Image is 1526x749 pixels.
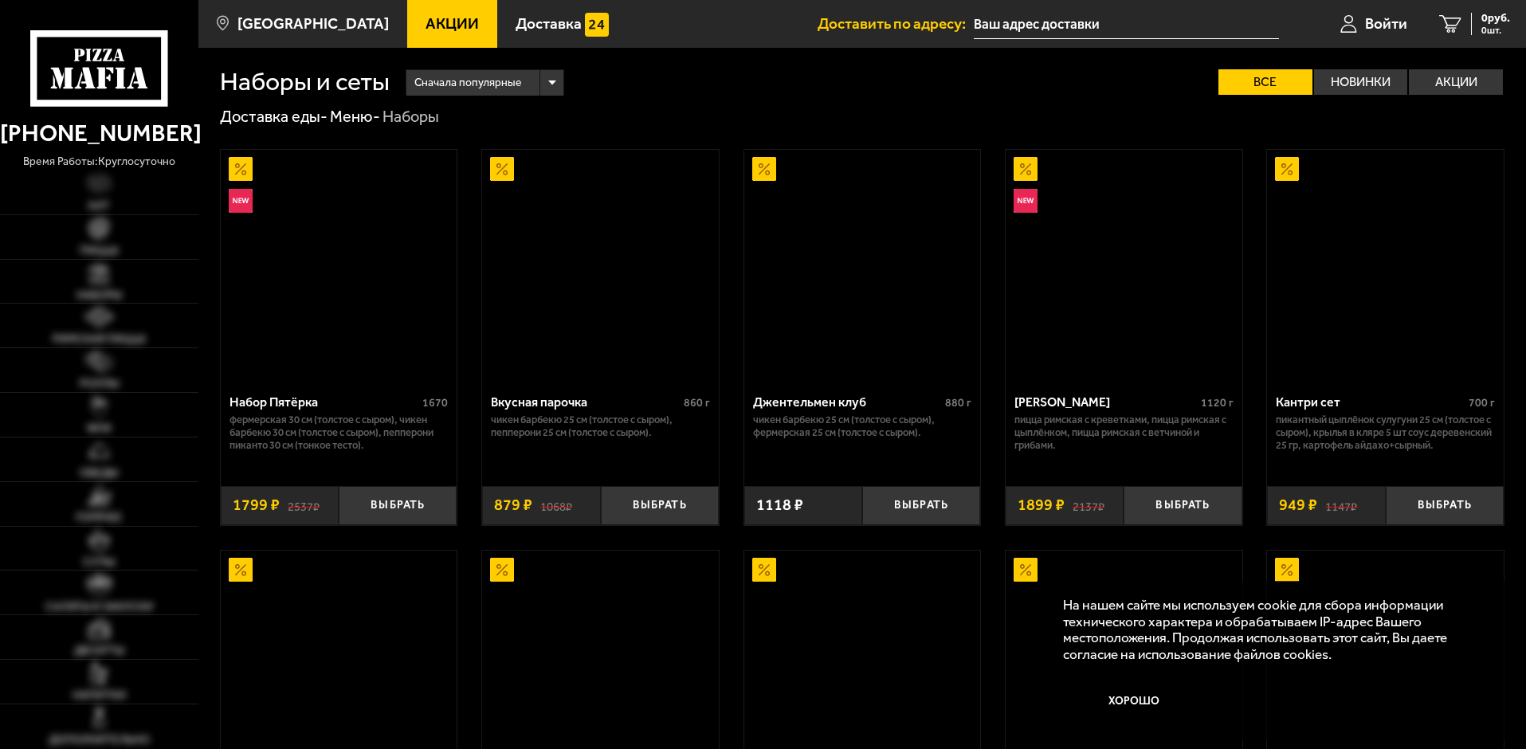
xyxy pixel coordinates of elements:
span: Войти [1365,16,1407,31]
img: Новинка [1014,189,1038,213]
a: АкционныйНовинкаНабор Пятёрка [221,150,457,382]
label: Новинки [1314,69,1408,95]
div: Джентельмен клуб [753,394,942,410]
a: АкционныйВкусная парочка [482,150,719,382]
button: Выбрать [601,486,719,525]
span: Горячее [76,512,122,524]
p: На нашем сайте мы используем cookie для сбора информации технического характера и обрабатываем IP... [1063,597,1480,663]
span: 880 г [945,396,971,410]
div: Вкусная парочка [491,394,680,410]
span: Роллы [80,378,119,390]
label: Все [1218,69,1312,95]
label: Акции [1409,69,1503,95]
span: Пицца [80,245,119,257]
a: АкционныйДжентельмен клуб [744,150,981,382]
img: Акционный [1014,157,1038,181]
span: 700 г [1469,396,1495,410]
span: Дополнительно [49,735,150,746]
p: Пикантный цыплёнок сулугуни 25 см (толстое с сыром), крылья в кляре 5 шт соус деревенский 25 гр, ... [1276,414,1495,452]
span: Супы [83,557,115,568]
button: Выбрать [1386,486,1504,525]
span: Наборы [76,290,122,301]
p: Чикен Барбекю 25 см (толстое с сыром), Фермерская 25 см (толстое с сыром). [753,414,972,439]
a: АкционныйКантри сет [1267,150,1504,382]
button: Выбрать [1124,486,1242,525]
div: [PERSON_NAME] [1014,394,1197,410]
s: 2137 ₽ [1073,497,1104,513]
div: Набор Пятёрка [229,394,419,410]
span: 879 ₽ [494,497,532,513]
img: Акционный [229,558,253,582]
h1: Наборы и сеты [220,69,390,95]
span: 860 г [684,396,710,410]
p: Чикен Барбекю 25 см (толстое с сыром), Пепперони 25 см (толстое с сыром). [491,414,710,439]
button: Выбрать [339,486,457,525]
img: Акционный [490,558,514,582]
p: Фермерская 30 см (толстое с сыром), Чикен Барбекю 30 см (толстое с сыром), Пепперони Пиканто 30 с... [229,414,449,452]
img: Акционный [490,157,514,181]
span: 0 шт. [1481,25,1510,35]
img: Акционный [1275,157,1299,181]
s: 1068 ₽ [540,497,572,513]
img: Акционный [229,157,253,181]
span: 0 руб. [1481,13,1510,24]
span: 1799 ₽ [233,497,280,513]
img: Акционный [1014,558,1038,582]
span: Напитки [73,690,126,701]
a: Меню- [330,107,380,126]
div: Наборы [382,107,439,127]
span: Обеды [80,468,118,479]
s: 2537 ₽ [288,497,320,513]
img: Акционный [1275,558,1299,582]
span: Акции [426,16,479,31]
button: Хорошо [1063,678,1206,726]
img: 15daf4d41897b9f0e9f617042186c801.svg [585,13,609,37]
a: АкционныйНовинкаМама Миа [1006,150,1242,382]
img: Новинка [229,189,253,213]
img: Акционный [752,558,776,582]
span: 1670 [422,396,448,410]
span: Доставить по адресу: [818,16,974,31]
s: 1147 ₽ [1325,497,1357,513]
span: Сначала популярные [414,68,521,98]
span: Римская пицца [53,334,146,345]
span: WOK [87,423,112,434]
span: 1118 ₽ [756,497,803,513]
input: Ваш адрес доставки [974,10,1279,39]
a: Доставка еды- [220,107,328,126]
p: Пицца Римская с креветками, Пицца Римская с цыплёнком, Пицца Римская с ветчиной и грибами. [1014,414,1234,452]
img: Акционный [752,157,776,181]
span: Салаты и закуски [45,602,153,613]
span: 949 ₽ [1279,497,1317,513]
span: Хит [88,201,110,212]
button: Выбрать [862,486,980,525]
span: Доставка [516,16,582,31]
span: 1120 г [1201,396,1234,410]
div: Кантри сет [1276,394,1465,410]
span: 1899 ₽ [1018,497,1065,513]
span: [GEOGRAPHIC_DATA] [237,16,389,31]
span: Десерты [74,645,124,657]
